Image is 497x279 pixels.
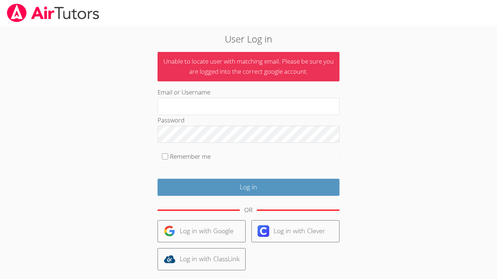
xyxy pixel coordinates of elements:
[164,225,175,237] img: google-logo-50288ca7cdecda66e5e0955fdab243c47b7ad437acaf1139b6f446037453330a.svg
[158,179,339,196] input: Log in
[114,32,383,46] h2: User Log in
[251,220,339,242] a: Log in with Clever
[6,4,100,22] img: airtutors_banner-c4298cdbf04f3fff15de1276eac7730deb9818008684d7c2e4769d2f7ddbe033.png
[170,152,211,161] label: Remember me
[158,88,210,96] label: Email or Username
[244,205,253,215] div: OR
[158,52,339,82] p: Unable to locate user with matching email. Please be sure you are logged into the correct google ...
[258,225,269,237] img: clever-logo-6eab21bc6e7a338710f1a6ff85c0baf02591cd810cc4098c63d3a4b26e2feb20.svg
[164,253,175,265] img: classlink-logo-d6bb404cc1216ec64c9a2012d9dc4662098be43eaf13dc465df04b49fa7ab582.svg
[158,220,246,242] a: Log in with Google
[158,248,246,270] a: Log in with ClassLink
[158,116,184,124] label: Password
